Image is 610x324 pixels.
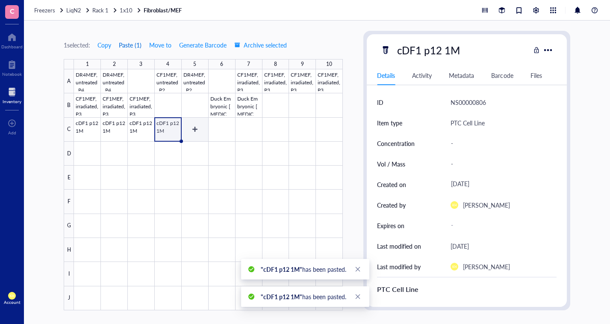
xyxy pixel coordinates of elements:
div: Item type [377,118,402,128]
div: Activity [412,71,432,80]
div: [PERSON_NAME] [463,262,510,272]
a: LiqN2 [66,6,91,14]
button: Paste (1) [118,38,142,52]
div: [PERSON_NAME] [447,299,553,317]
div: NS00000806 [451,97,486,107]
div: Details [377,71,395,80]
div: Last modified by [377,262,421,271]
div: 10 [326,59,332,69]
div: Add [8,130,16,135]
b: "cDF1 p12 1M" [261,265,302,273]
div: PTC Cell Line [377,284,557,294]
a: Fibroblast/MEF [144,6,183,14]
div: Created by [377,200,406,210]
span: KH [10,294,15,298]
div: 9 [301,59,304,69]
a: Rack 11x10 [92,6,142,14]
div: 6 [220,59,223,69]
span: KH [452,203,457,207]
div: 5 [193,59,196,69]
span: close [355,266,361,272]
div: B [64,93,74,117]
button: Archive selected [234,38,287,52]
div: - [447,218,553,233]
span: has been pasted. [261,292,346,301]
b: "cDF1 p12 1M" [261,292,302,301]
div: [PERSON_NAME] [463,200,510,210]
span: C [10,6,15,16]
div: Metadata [449,71,474,80]
div: ID [377,98,383,107]
div: 1 selected: [64,40,90,50]
button: Copy [97,38,112,52]
div: Expires on [377,221,404,230]
div: E [64,166,74,190]
a: Close [353,265,362,274]
span: Generate Barcode [179,42,227,48]
div: 1 [86,59,89,69]
div: F [64,190,74,214]
div: C [64,118,74,142]
span: Copy [97,42,111,48]
span: KH [452,265,457,269]
div: Inventory [3,99,21,104]
div: Concentration [377,139,415,148]
div: [DATE] [451,241,469,251]
div: cDF1 p12 1M [393,41,464,59]
div: Vol / Mass [377,159,405,169]
div: - [447,134,553,152]
div: Dashboard [1,44,23,49]
div: 2 [113,59,116,69]
div: Barcode [491,71,513,80]
span: Freezers [34,6,55,14]
span: 1x10 [120,6,133,14]
span: Archive selected [234,42,287,48]
div: PTC Cell Line [451,118,485,128]
div: 4 [166,59,169,69]
div: Last modified on [377,241,421,251]
div: - [447,155,553,173]
a: Inventory [3,85,21,104]
div: 7 [247,59,250,69]
div: Created on [377,180,406,189]
div: I [64,262,74,286]
button: Generate Barcode [179,38,227,52]
span: Rack 1 [92,6,109,14]
div: 3 [139,59,142,69]
a: Close [353,292,362,301]
span: close [355,294,361,300]
div: Notebook [2,71,22,77]
div: H [64,238,74,262]
span: LiqN2 [66,6,81,14]
div: Account [4,300,21,305]
div: J [64,286,74,310]
div: Files [530,71,542,80]
div: G [64,214,74,238]
div: [DATE] [447,177,553,192]
div: D [64,142,74,166]
div: 8 [274,59,277,69]
button: Move to [149,38,172,52]
a: Dashboard [1,30,23,49]
a: Freezers [34,6,65,14]
div: A [64,69,74,93]
span: has been pasted. [261,265,346,273]
span: Move to [149,42,171,48]
a: Notebook [2,58,22,77]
